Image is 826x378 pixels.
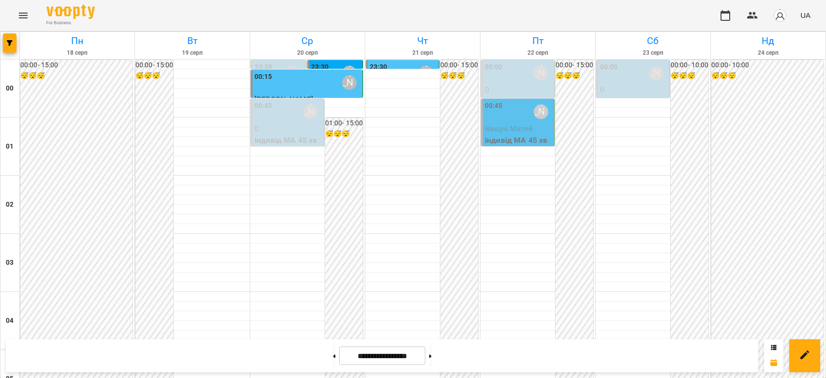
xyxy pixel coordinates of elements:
[796,6,814,24] button: UA
[285,66,300,80] div: Бондарєва Валерія
[556,71,593,81] h6: 😴😴😴
[12,4,35,27] button: Menu
[534,66,548,80] div: Бондарєва Валерія
[556,60,593,71] h6: 00:00 - 15:00
[367,33,479,48] h6: Чт
[135,71,173,81] h6: 😴😴😴
[6,199,14,210] h6: 02
[21,33,133,48] h6: Пн
[597,33,709,48] h6: Сб
[342,76,357,90] div: Бондарєва Валерія
[440,60,478,71] h6: 00:00 - 15:00
[136,33,248,48] h6: Вт
[303,105,318,119] div: Бондарєва Валерія
[370,62,388,73] label: 23:30
[482,48,594,58] h6: 22 серп
[649,66,663,80] div: Бондарєва Валерія
[534,105,548,119] div: Бондарєва Валерія
[711,71,824,81] h6: 😴😴😴
[711,60,824,71] h6: 00:00 - 10:00
[252,33,363,48] h6: Ср
[255,123,322,135] p: 0
[773,9,787,22] img: avatar_s.png
[46,5,95,19] img: Voopty Logo
[135,60,173,71] h6: 00:00 - 15:00
[6,257,14,268] h6: 03
[485,96,552,119] p: індивід МА 45 хв ([PERSON_NAME])
[255,101,272,111] label: 00:45
[485,84,552,96] p: 0
[252,48,363,58] h6: 20 серп
[325,129,363,139] h6: 😴😴😴
[20,71,133,81] h6: 😴😴😴
[255,135,322,157] p: індивід МА 45 хв ([PERSON_NAME])
[255,95,313,104] span: [PERSON_NAME]
[6,316,14,326] h6: 04
[46,20,95,26] span: For Business
[6,141,14,152] h6: 01
[671,60,708,71] h6: 00:00 - 10:00
[600,96,667,119] p: індивід МА 45 хв ([PERSON_NAME])
[485,62,503,73] label: 00:00
[600,62,618,73] label: 00:00
[255,72,272,82] label: 00:15
[482,33,594,48] h6: Пт
[800,10,811,20] span: UA
[671,71,708,81] h6: 😴😴😴
[485,124,533,133] span: Ващук Матей
[342,66,357,80] div: Бондарєва Валерія
[419,66,433,80] div: Бондарєва Валерія
[597,48,709,58] h6: 23 серп
[20,60,133,71] h6: 00:00 - 15:00
[136,48,248,58] h6: 19 серп
[485,135,552,146] p: індивід МА 45 хв
[712,33,824,48] h6: Нд
[255,62,272,73] label: 23:30
[6,83,14,94] h6: 00
[440,71,478,81] h6: 😴😴😴
[600,84,667,96] p: 0
[311,62,329,73] label: 23:30
[21,48,133,58] h6: 18 серп
[712,48,824,58] h6: 24 серп
[485,101,503,111] label: 00:45
[325,118,363,129] h6: 01:00 - 15:00
[367,48,479,58] h6: 21 серп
